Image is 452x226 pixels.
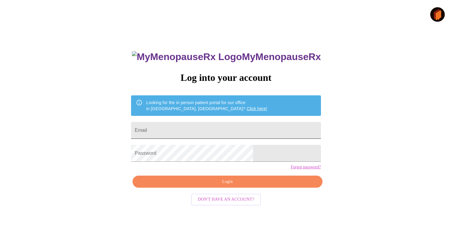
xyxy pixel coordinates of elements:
span: Login [139,178,315,186]
img: MyMenopauseRx Logo [132,51,242,62]
a: Don't have an account? [190,196,262,202]
a: Forgot password? [291,165,321,170]
h3: MyMenopauseRx [132,51,321,62]
button: Login [133,176,322,188]
span: Don't have an account? [198,196,254,203]
div: Looking for the in person patient portal for our office in [GEOGRAPHIC_DATA], [GEOGRAPHIC_DATA]? [146,97,267,114]
a: Click here! [247,106,267,111]
h3: Log into your account [131,72,321,83]
button: Don't have an account? [191,194,261,205]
